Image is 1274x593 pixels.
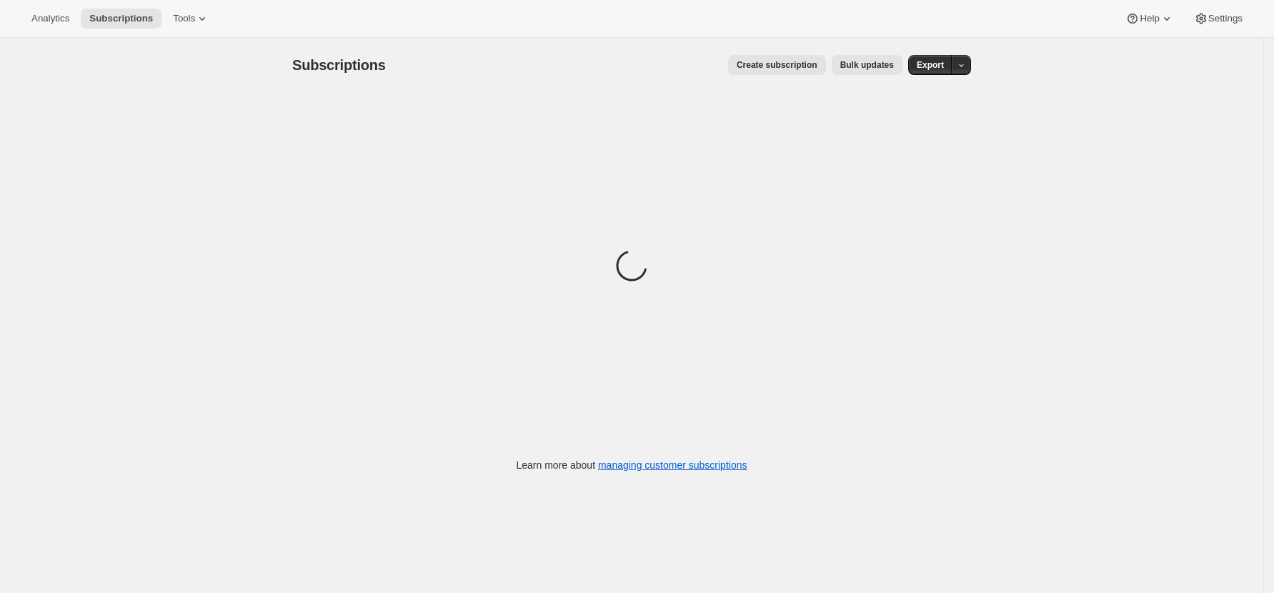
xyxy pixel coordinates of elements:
[173,13,195,24] span: Tools
[1140,13,1159,24] span: Help
[31,13,69,24] span: Analytics
[81,9,161,29] button: Subscriptions
[917,59,944,71] span: Export
[737,59,817,71] span: Create subscription
[1117,9,1182,29] button: Help
[23,9,78,29] button: Analytics
[517,458,747,472] p: Learn more about
[598,459,747,471] a: managing customer subscriptions
[1185,9,1251,29] button: Settings
[832,55,902,75] button: Bulk updates
[728,55,826,75] button: Create subscription
[840,59,894,71] span: Bulk updates
[908,55,952,75] button: Export
[89,13,153,24] span: Subscriptions
[1208,13,1243,24] span: Settings
[292,57,386,73] span: Subscriptions
[164,9,218,29] button: Tools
